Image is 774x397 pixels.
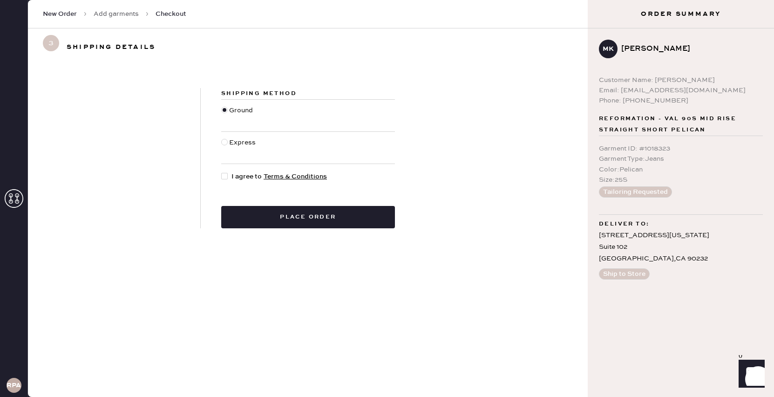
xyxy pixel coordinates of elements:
button: Ship to Store [599,268,650,280]
div: Email: [EMAIL_ADDRESS][DOMAIN_NAME] [599,85,763,96]
div: Color : Pelican [599,164,763,175]
div: Garment Type : Jeans [599,154,763,164]
span: Deliver to: [599,219,649,230]
div: Phone: [PHONE_NUMBER] [599,96,763,106]
div: [PERSON_NAME] [621,43,755,55]
span: Shipping Method [221,90,297,97]
span: Checkout [156,9,186,19]
div: Express [229,137,258,158]
div: Size : 25S [599,175,763,185]
h3: MK [603,46,614,52]
span: Reformation - Val 90s Mid Rise Straight Short Pelican [599,113,763,136]
button: Tailoring Requested [599,186,672,198]
a: Terms & Conditions [264,172,327,181]
iframe: Front Chat [730,355,770,395]
span: I agree to [231,171,327,182]
div: Garment ID : # 1018323 [599,144,763,154]
div: [STREET_ADDRESS][US_STATE] Suite 102 [GEOGRAPHIC_DATA] , CA 90232 [599,230,763,265]
div: Ground [229,105,255,126]
a: Add garments [94,9,139,19]
h3: Shipping details [67,40,156,55]
h3: Order Summary [588,9,774,19]
button: Place order [221,206,395,228]
div: Customer Name: [PERSON_NAME] [599,75,763,85]
span: 3 [43,35,59,51]
h3: RPA [7,382,21,389]
span: New Order [43,9,77,19]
